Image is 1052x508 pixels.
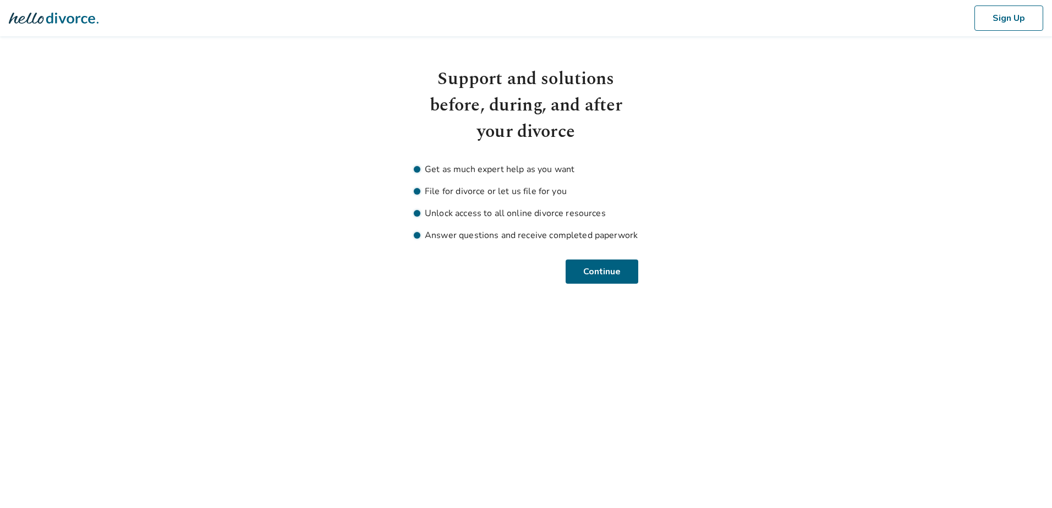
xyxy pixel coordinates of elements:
li: Answer questions and receive completed paperwork [414,229,638,242]
li: Get as much expert help as you want [414,163,638,176]
li: File for divorce or let us file for you [414,185,638,198]
button: Sign Up [974,5,1043,31]
button: Continue [567,259,638,284]
li: Unlock access to all online divorce resources [414,207,638,220]
h1: Support and solutions before, during, and after your divorce [414,66,638,145]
